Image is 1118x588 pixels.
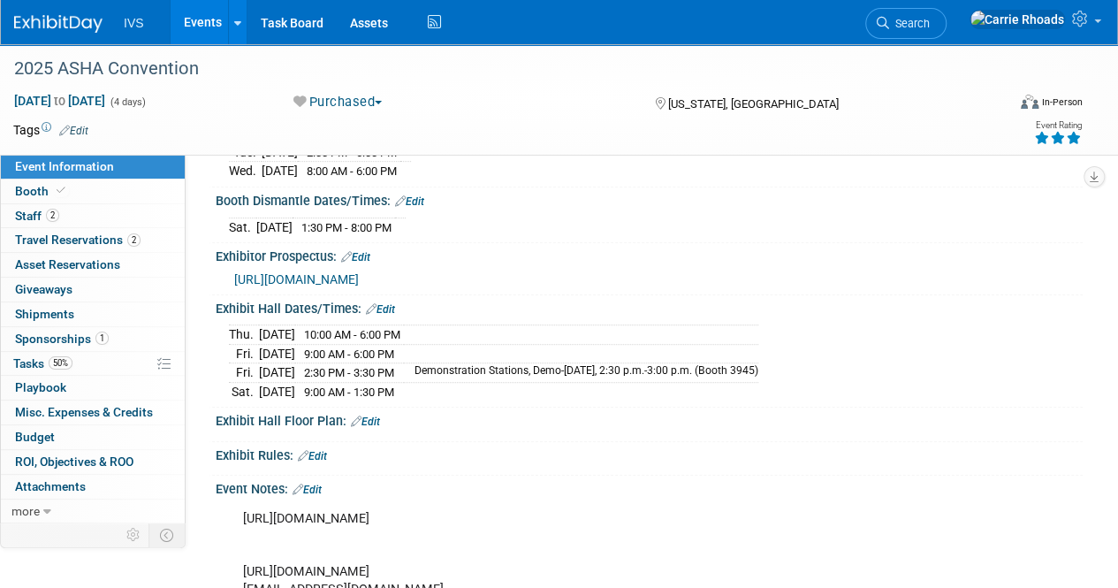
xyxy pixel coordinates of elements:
[1,450,185,474] a: ROI, Objectives & ROO
[149,523,186,546] td: Toggle Event Tabs
[404,363,758,383] td: Demonstration Stations, Demo-[DATE], 2:30 p.m.-3:00 p.m. (Booth 3945)
[1041,95,1083,109] div: In-Person
[262,162,298,180] td: [DATE]
[1,253,185,277] a: Asset Reservations
[229,382,259,401] td: Sat.
[298,450,327,462] a: Edit
[13,121,88,139] td: Tags
[229,218,256,236] td: Sat.
[229,325,259,345] td: Thu.
[1,401,185,424] a: Misc. Expenses & Credits
[926,92,1083,118] div: Event Format
[15,307,74,321] span: Shipments
[216,295,1083,318] div: Exhibit Hall Dates/Times:
[259,325,295,345] td: [DATE]
[234,272,359,286] a: [URL][DOMAIN_NAME]
[259,363,295,383] td: [DATE]
[15,380,66,394] span: Playbook
[1,425,185,449] a: Budget
[13,93,106,109] span: [DATE] [DATE]
[229,344,259,363] td: Fri.
[667,97,838,111] span: [US_STATE], [GEOGRAPHIC_DATA]
[124,16,144,30] span: IVS
[15,479,86,493] span: Attachments
[351,416,380,428] a: Edit
[15,184,69,198] span: Booth
[15,257,120,271] span: Asset Reservations
[259,344,295,363] td: [DATE]
[1,500,185,523] a: more
[216,408,1083,431] div: Exhibit Hall Floor Plan:
[8,53,992,85] div: 2025 ASHA Convention
[1,327,185,351] a: Sponsorships1
[15,233,141,247] span: Travel Reservations
[1,155,185,179] a: Event Information
[15,405,153,419] span: Misc. Expenses & Credits
[1,352,185,376] a: Tasks50%
[15,159,114,173] span: Event Information
[14,15,103,33] img: ExhibitDay
[229,363,259,383] td: Fri.
[216,442,1083,465] div: Exhibit Rules:
[287,93,389,111] button: Purchased
[970,10,1065,29] img: Carrie Rhoads
[15,282,72,296] span: Giveaways
[307,164,397,178] span: 8:00 AM - 6:00 PM
[15,332,109,346] span: Sponsorships
[51,94,68,108] span: to
[229,162,262,180] td: Wed.
[11,504,40,518] span: more
[1,228,185,252] a: Travel Reservations2
[49,356,72,370] span: 50%
[304,328,400,341] span: 10:00 AM - 6:00 PM
[13,356,72,370] span: Tasks
[259,382,295,401] td: [DATE]
[1034,121,1082,130] div: Event Rating
[1,278,185,302] a: Giveaways
[46,209,59,222] span: 2
[109,96,146,108] span: (4 days)
[15,430,55,444] span: Budget
[301,221,392,234] span: 1:30 PM - 8:00 PM
[865,8,947,39] a: Search
[216,187,1083,210] div: Booth Dismantle Dates/Times:
[293,484,322,496] a: Edit
[1,179,185,203] a: Booth
[304,386,394,399] span: 9:00 AM - 1:30 PM
[889,17,930,30] span: Search
[366,303,395,316] a: Edit
[1,376,185,400] a: Playbook
[304,347,394,361] span: 9:00 AM - 6:00 PM
[57,186,65,195] i: Booth reservation complete
[395,195,424,208] a: Edit
[307,146,397,159] span: 2:00 PM - 6:00 PM
[1,204,185,228] a: Staff2
[127,233,141,247] span: 2
[1,302,185,326] a: Shipments
[15,209,59,223] span: Staff
[256,218,293,236] td: [DATE]
[95,332,109,345] span: 1
[59,125,88,137] a: Edit
[1021,95,1038,109] img: Format-Inperson.png
[341,251,370,263] a: Edit
[118,523,149,546] td: Personalize Event Tab Strip
[304,366,394,379] span: 2:30 PM - 3:30 PM
[216,243,1083,266] div: Exhibitor Prospectus:
[216,476,1083,499] div: Event Notes:
[15,454,133,469] span: ROI, Objectives & ROO
[1,475,185,499] a: Attachments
